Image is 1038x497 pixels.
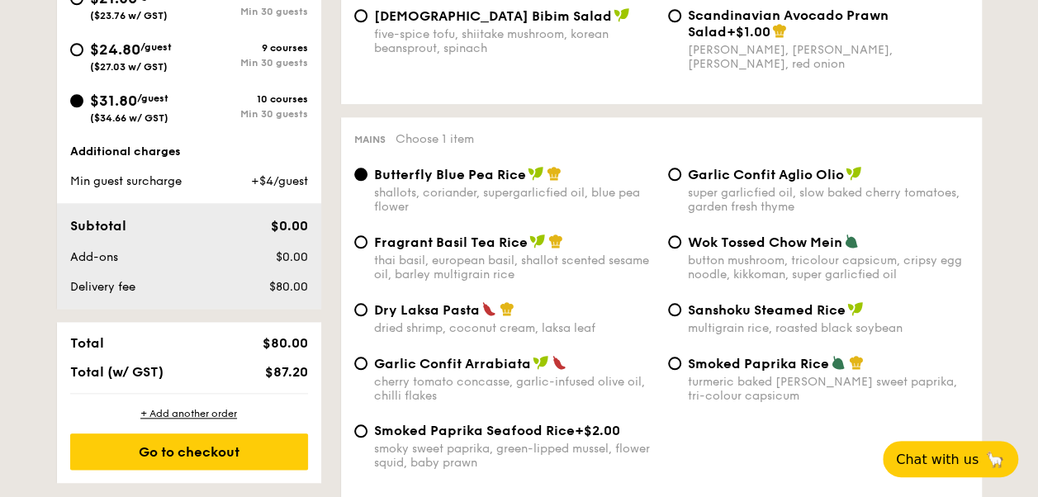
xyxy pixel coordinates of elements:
[90,112,168,124] span: ($34.66 w/ GST)
[844,234,859,248] img: icon-vegetarian.fe4039eb.svg
[354,168,367,181] input: Butterfly Blue Pea Riceshallots, coriander, supergarlicfied oil, blue pea flower
[262,335,307,351] span: $80.00
[70,218,126,234] span: Subtotal
[688,356,829,372] span: Smoked Paprika Rice
[668,235,681,248] input: Wok Tossed Chow Meinbutton mushroom, tricolour capsicum, cripsy egg noodle, kikkoman, super garli...
[688,375,969,403] div: turmeric baked [PERSON_NAME] sweet paprika, tri-colour capsicum
[727,24,770,40] span: +$1.00
[883,441,1018,477] button: Chat with us🦙
[70,43,83,56] input: $24.80/guest($27.03 w/ GST)9 coursesMin 30 guests
[668,357,681,370] input: Smoked Paprika Riceturmeric baked [PERSON_NAME] sweet paprika, tri-colour capsicum
[70,174,182,188] span: Min guest surcharge
[70,94,83,107] input: $31.80/guest($34.66 w/ GST)10 coursesMin 30 guests
[688,321,969,335] div: multigrain rice, roasted black soybean
[189,6,308,17] div: Min 30 guests
[354,303,367,316] input: Dry Laksa Pastadried shrimp, coconut cream, laksa leaf
[668,9,681,22] input: Scandinavian Avocado Prawn Salad+$1.00[PERSON_NAME], [PERSON_NAME], [PERSON_NAME], red onion
[668,303,681,316] input: Sanshoku Steamed Ricemultigrain rice, roasted black soybean
[847,301,864,316] img: icon-vegan.f8ff3823.svg
[688,167,844,182] span: Garlic Confit Aglio Olio
[548,234,563,248] img: icon-chef-hat.a58ddaea.svg
[189,57,308,69] div: Min 30 guests
[70,250,118,264] span: Add-ons
[70,433,308,470] div: Go to checkout
[264,364,307,380] span: $87.20
[374,27,655,55] div: five-spice tofu, shiitake mushroom, korean beansprout, spinach
[374,167,526,182] span: Butterfly Blue Pea Rice
[189,42,308,54] div: 9 courses
[374,8,612,24] span: [DEMOGRAPHIC_DATA] Bibim Salad
[831,355,846,370] img: icon-vegetarian.fe4039eb.svg
[688,43,969,71] div: [PERSON_NAME], [PERSON_NAME], [PERSON_NAME], red onion
[374,442,655,470] div: smoky sweet paprika, green-lipped mussel, flower squid, baby prawn
[137,92,168,104] span: /guest
[90,92,137,110] span: $31.80
[846,166,862,181] img: icon-vegan.f8ff3823.svg
[70,144,308,160] div: Additional charges
[533,355,549,370] img: icon-vegan.f8ff3823.svg
[396,132,474,146] span: Choose 1 item
[374,356,531,372] span: Garlic Confit Arrabiata
[354,134,386,145] span: Mains
[849,355,864,370] img: icon-chef-hat.a58ddaea.svg
[374,321,655,335] div: dried shrimp, coconut cream, laksa leaf
[270,218,307,234] span: $0.00
[688,253,969,282] div: button mushroom, tricolour capsicum, cripsy egg noodle, kikkoman, super garlicfied oil
[189,108,308,120] div: Min 30 guests
[552,355,566,370] img: icon-spicy.37a8142b.svg
[275,250,307,264] span: $0.00
[70,335,104,351] span: Total
[374,253,655,282] div: thai basil, european basil, shallot scented sesame oil, barley multigrain rice
[688,7,889,40] span: Scandinavian Avocado Prawn Salad
[374,186,655,214] div: shallots, coriander, supergarlicfied oil, blue pea flower
[374,423,575,438] span: Smoked Paprika Seafood Rice
[90,10,168,21] span: ($23.76 w/ GST)
[70,280,135,294] span: Delivery fee
[481,301,496,316] img: icon-spicy.37a8142b.svg
[668,168,681,181] input: Garlic Confit Aglio Oliosuper garlicfied oil, slow baked cherry tomatoes, garden fresh thyme
[70,364,164,380] span: Total (w/ GST)
[575,423,620,438] span: +$2.00
[688,302,846,318] span: Sanshoku Steamed Rice
[896,452,979,467] span: Chat with us
[374,302,480,318] span: Dry Laksa Pasta
[268,280,307,294] span: $80.00
[688,186,969,214] div: super garlicfied oil, slow baked cherry tomatoes, garden fresh thyme
[70,407,308,420] div: + Add another order
[354,235,367,248] input: Fragrant Basil Tea Ricethai basil, european basil, shallot scented sesame oil, barley multigrain ...
[90,40,140,59] span: $24.80
[772,23,787,38] img: icon-chef-hat.a58ddaea.svg
[985,450,1005,469] span: 🦙
[250,174,307,188] span: +$4/guest
[528,166,544,181] img: icon-vegan.f8ff3823.svg
[189,93,308,105] div: 10 courses
[354,357,367,370] input: Garlic Confit Arrabiatacherry tomato concasse, garlic-infused olive oil, chilli flakes
[500,301,514,316] img: icon-chef-hat.a58ddaea.svg
[140,41,172,53] span: /guest
[374,375,655,403] div: cherry tomato concasse, garlic-infused olive oil, chilli flakes
[354,424,367,438] input: Smoked Paprika Seafood Rice+$2.00smoky sweet paprika, green-lipped mussel, flower squid, baby prawn
[547,166,562,181] img: icon-chef-hat.a58ddaea.svg
[529,234,546,248] img: icon-vegan.f8ff3823.svg
[374,234,528,250] span: Fragrant Basil Tea Rice
[614,7,630,22] img: icon-vegan.f8ff3823.svg
[354,9,367,22] input: [DEMOGRAPHIC_DATA] Bibim Saladfive-spice tofu, shiitake mushroom, korean beansprout, spinach
[688,234,842,250] span: Wok Tossed Chow Mein
[90,61,168,73] span: ($27.03 w/ GST)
